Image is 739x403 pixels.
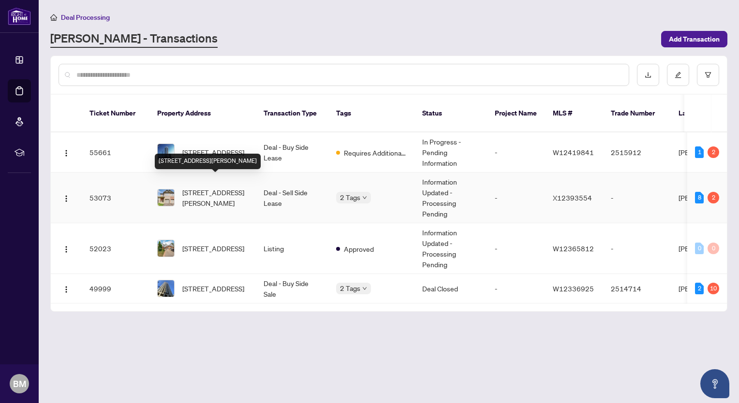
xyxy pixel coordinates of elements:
[414,132,487,173] td: In Progress - Pending Information
[545,95,603,132] th: MLS #
[61,13,110,22] span: Deal Processing
[182,283,244,294] span: [STREET_ADDRESS]
[256,274,328,303] td: Deal - Buy Side Sale
[487,132,545,173] td: -
[62,195,70,202] img: Logo
[340,192,360,203] span: 2 Tags
[59,190,74,205] button: Logo
[708,283,719,294] div: 10
[50,30,218,48] a: [PERSON_NAME] - Transactions
[182,187,248,208] span: [STREET_ADDRESS][PERSON_NAME]
[637,64,659,86] button: download
[708,192,719,203] div: 2
[50,14,57,21] span: home
[603,274,671,303] td: 2514714
[603,95,671,132] th: Trade Number
[182,243,244,254] span: [STREET_ADDRESS]
[340,283,360,294] span: 2 Tags
[669,31,720,47] span: Add Transaction
[182,147,244,158] span: [STREET_ADDRESS]
[487,173,545,223] td: -
[487,95,545,132] th: Project Name
[158,189,174,206] img: thumbnail-img
[82,173,149,223] td: 53073
[82,274,149,303] td: 49999
[667,64,689,86] button: edit
[553,284,594,293] span: W12336925
[256,95,328,132] th: Transaction Type
[82,132,149,173] td: 55661
[149,95,256,132] th: Property Address
[82,223,149,274] td: 52023
[158,240,174,257] img: thumbnail-img
[256,223,328,274] td: Listing
[8,7,31,25] img: logo
[414,173,487,223] td: Information Updated - Processing Pending
[414,95,487,132] th: Status
[553,244,594,253] span: W12365812
[362,286,367,291] span: down
[487,274,545,303] td: -
[59,144,74,160] button: Logo
[155,154,261,169] div: [STREET_ADDRESS][PERSON_NAME]
[328,95,414,132] th: Tags
[62,245,70,253] img: Logo
[553,148,594,157] span: W12419841
[695,146,704,158] div: 1
[158,280,174,297] img: thumbnail-img
[675,72,681,78] span: edit
[700,369,729,398] button: Open asap
[695,243,704,254] div: 0
[603,132,671,173] td: 2515912
[697,64,719,86] button: filter
[708,243,719,254] div: 0
[414,223,487,274] td: Information Updated - Processing Pending
[661,31,727,47] button: Add Transaction
[59,281,74,296] button: Logo
[344,147,407,158] span: Requires Additional Docs
[603,173,671,223] td: -
[487,223,545,274] td: -
[13,377,26,390] span: BM
[256,132,328,173] td: Deal - Buy Side Lease
[603,223,671,274] td: -
[82,95,149,132] th: Ticket Number
[344,244,374,254] span: Approved
[705,72,711,78] span: filter
[553,193,592,202] span: X12393554
[695,192,704,203] div: 8
[645,72,651,78] span: download
[695,283,704,294] div: 2
[256,173,328,223] td: Deal - Sell Side Lease
[362,195,367,200] span: down
[62,286,70,293] img: Logo
[414,274,487,303] td: Deal Closed
[59,241,74,256] button: Logo
[158,144,174,160] img: thumbnail-img
[62,149,70,157] img: Logo
[708,146,719,158] div: 2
